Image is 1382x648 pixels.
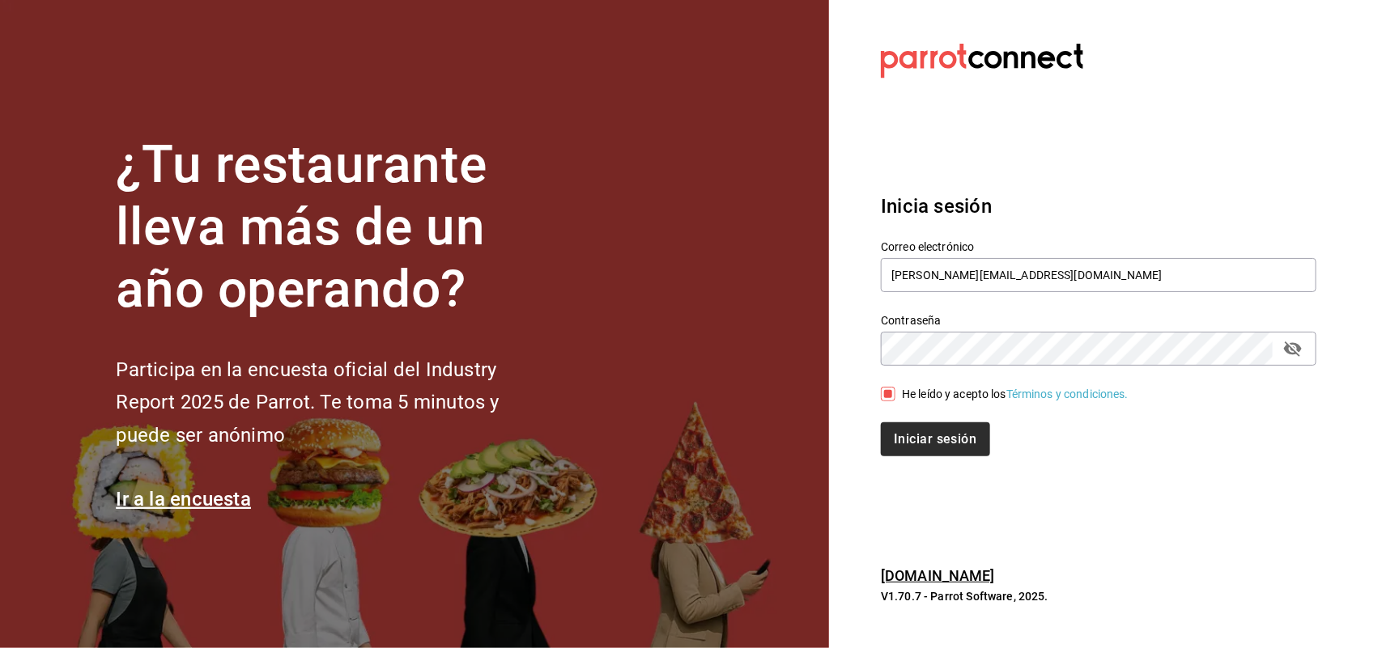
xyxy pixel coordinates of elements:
a: Ir a la encuesta [116,488,251,510]
div: He leído y acepto los [902,386,1129,403]
p: V1.70.7 - Parrot Software, 2025. [881,588,1316,604]
label: Contraseña [881,316,1316,327]
h1: ¿Tu restaurante lleva más de un año operando? [116,134,553,320]
h3: Inicia sesión [881,192,1316,221]
a: [DOMAIN_NAME] [881,567,995,584]
h2: Participa en la encuesta oficial del Industry Report 2025 de Parrot. Te toma 5 minutos y puede se... [116,354,553,452]
button: passwordField [1279,335,1307,362]
button: Iniciar sesión [881,422,989,456]
input: Ingresa tu correo electrónico [881,258,1316,292]
label: Correo electrónico [881,242,1316,253]
a: Términos y condiciones. [1006,388,1129,400]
